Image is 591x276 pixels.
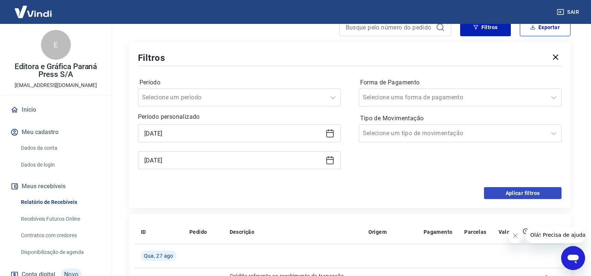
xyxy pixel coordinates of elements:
button: Sair [555,5,582,19]
button: Aplicar filtros [484,187,562,199]
input: Busque pelo número do pedido [346,22,433,33]
p: [EMAIL_ADDRESS][DOMAIN_NAME] [15,81,97,89]
a: Dados da conta [18,140,103,156]
button: Filtros [460,18,511,36]
a: Relatório de Recebíveis [18,195,103,210]
label: Período [139,78,339,87]
div: E [41,30,71,60]
iframe: Fechar mensagem [508,228,523,243]
a: Disponibilização de agenda [18,245,103,260]
p: Editora e Gráfica Paraná Press S/A [6,63,106,78]
a: Contratos com credores [18,228,103,243]
p: Período personalizado [138,112,341,121]
h5: Filtros [138,52,166,64]
iframe: Mensagem da empresa [526,227,585,243]
input: Data final [144,155,323,166]
button: Meus recebíveis [9,178,103,195]
p: Pedido [189,228,207,236]
span: Olá! Precisa de ajuda? [4,5,63,11]
label: Forma de Pagamento [360,78,560,87]
p: ID [141,228,146,236]
p: Descrição [230,228,255,236]
input: Data inicial [144,128,323,139]
img: Vindi [9,0,57,23]
p: Parcelas [464,228,486,236]
button: Meu cadastro [9,124,103,140]
p: Valor Líq. [499,228,523,236]
span: Qua, 27 ago [144,252,173,260]
a: Recebíveis Futuros Online [18,211,103,227]
a: Início [9,102,103,118]
p: Pagamento [424,228,453,236]
label: Tipo de Movimentação [360,114,560,123]
a: Dados de login [18,157,103,173]
iframe: Botão para abrir a janela de mensagens [561,246,585,270]
button: Exportar [520,18,570,36]
p: Origem [368,228,387,236]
